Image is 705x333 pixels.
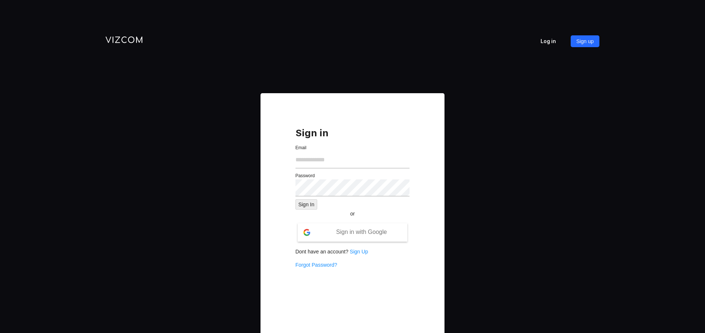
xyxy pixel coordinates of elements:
[295,199,318,210] button: Sign In
[295,223,410,242] button: Sign in with Google
[295,242,410,256] p: Dont have an account?
[295,210,410,218] p: or
[295,262,337,268] a: Forgot Password?
[295,145,307,150] label: Email
[576,37,594,45] span: Sign up
[295,128,410,139] h1: Sign in
[298,223,408,242] div: Sign in with Google
[106,36,142,43] img: logo
[350,249,368,255] a: Sign Up
[541,35,571,45] p: Log in
[336,229,387,235] span: Sign in with Google
[295,173,315,178] label: Password
[571,35,599,47] button: Sign up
